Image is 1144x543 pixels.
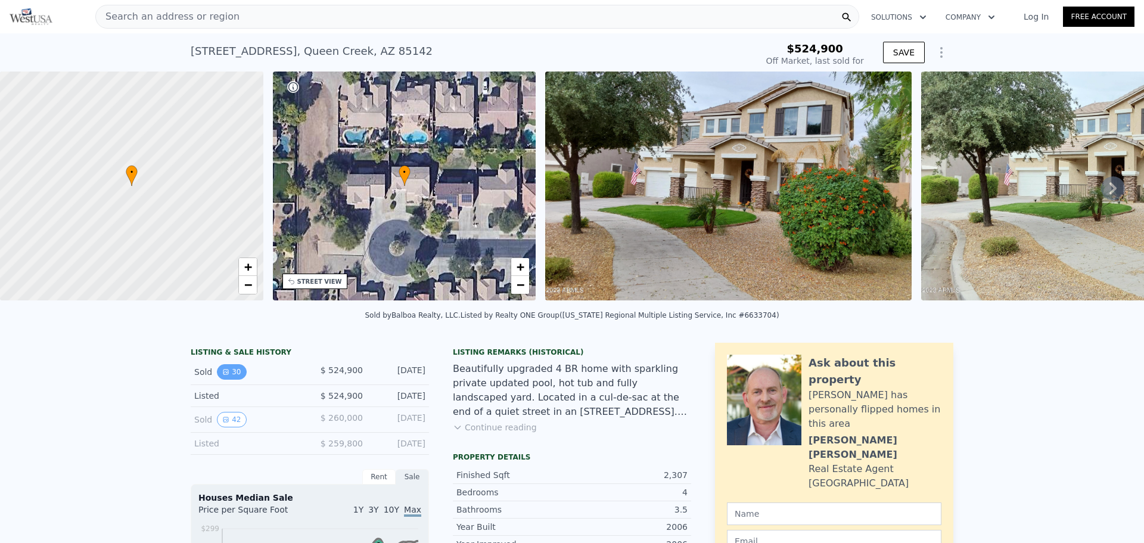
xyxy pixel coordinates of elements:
div: Price per Square Foot [198,504,310,523]
div: [DATE] [372,390,425,402]
div: Rent [362,469,396,485]
span: 1Y [353,505,363,514]
span: • [126,167,138,178]
div: [GEOGRAPHIC_DATA] [809,476,909,491]
div: LISTING & SALE HISTORY [191,347,429,359]
button: View historical data [217,364,246,380]
span: Search an address or region [96,10,240,24]
input: Name [727,502,941,525]
span: $524,900 [786,42,843,55]
span: $ 260,000 [321,413,363,423]
div: Off Market, last sold for [766,55,864,67]
div: STREET VIEW [297,277,342,286]
div: Sold by Balboa Realty, LLC . [365,311,460,319]
button: SAVE [883,42,925,63]
div: Sold [194,412,300,427]
div: Houses Median Sale [198,492,421,504]
div: 2,307 [572,469,688,481]
a: Zoom in [511,258,529,276]
div: 4 [572,486,688,498]
div: Bedrooms [456,486,572,498]
span: $ 259,800 [321,439,363,448]
a: Free Account [1063,7,1134,27]
div: Year Built [456,521,572,533]
button: Continue reading [453,421,537,433]
div: Beautifully upgraded 4 BR home with sparkling private updated pool, hot tub and fully landscaped ... [453,362,691,419]
span: + [244,259,251,274]
div: Listed [194,437,300,449]
div: Bathrooms [456,504,572,516]
img: Pellego [10,8,52,25]
span: 3Y [368,505,378,514]
button: Company [936,7,1005,28]
div: Listing Remarks (Historical) [453,347,691,357]
span: Max [404,505,421,517]
span: $ 524,900 [321,391,363,401]
div: Property details [453,452,691,462]
div: [STREET_ADDRESS] , Queen Creek , AZ 85142 [191,43,433,60]
div: Listed by Realty ONE Group ([US_STATE] Regional Multiple Listing Service, Inc #6633704) [461,311,779,319]
div: [DATE] [372,412,425,427]
div: • [399,165,411,186]
span: • [399,167,411,178]
div: [PERSON_NAME] [PERSON_NAME] [809,433,941,462]
img: Sale: 15634044 Parcel: 8295068 [545,72,911,300]
div: [PERSON_NAME] has personally flipped homes in this area [809,388,941,431]
span: − [244,277,251,292]
button: View historical data [217,412,246,427]
a: Zoom in [239,258,257,276]
span: 10Y [384,505,399,514]
button: Show Options [929,41,953,64]
div: Real Estate Agent [809,462,894,476]
div: 3.5 [572,504,688,516]
a: Zoom out [239,276,257,294]
span: + [517,259,524,274]
button: Solutions [862,7,936,28]
a: Log In [1009,11,1063,23]
div: Sold [194,364,300,380]
div: Sale [396,469,429,485]
div: [DATE] [372,364,425,380]
span: $ 524,900 [321,365,363,375]
span: − [517,277,524,292]
div: • [126,165,138,186]
div: 2006 [572,521,688,533]
div: Ask about this property [809,355,941,388]
div: [DATE] [372,437,425,449]
a: Zoom out [511,276,529,294]
div: Listed [194,390,300,402]
tspan: $299 [201,525,219,533]
div: Finished Sqft [456,469,572,481]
